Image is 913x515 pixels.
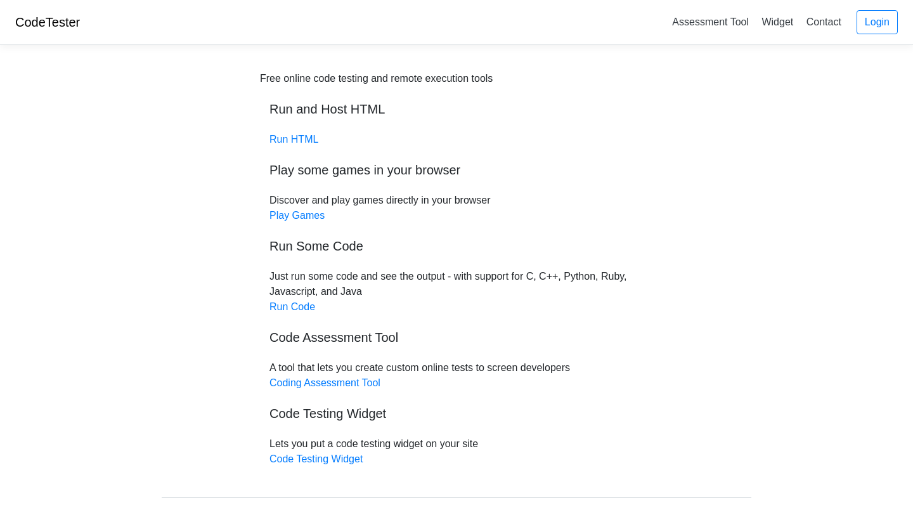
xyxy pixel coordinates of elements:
div: Free online code testing and remote execution tools [260,71,493,86]
a: Widget [756,11,798,32]
div: Discover and play games directly in your browser Just run some code and see the output - with sup... [260,71,653,467]
a: CodeTester [15,15,80,29]
a: Login [857,10,898,34]
a: Contact [801,11,846,32]
a: Coding Assessment Tool [269,377,380,388]
a: Assessment Tool [667,11,754,32]
h5: Run and Host HTML [269,101,644,117]
a: Run Code [269,301,315,312]
h5: Code Assessment Tool [269,330,644,345]
a: Code Testing Widget [269,453,363,464]
a: Run HTML [269,134,318,145]
h5: Run Some Code [269,238,644,254]
h5: Play some games in your browser [269,162,644,178]
a: Play Games [269,210,325,221]
h5: Code Testing Widget [269,406,644,421]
